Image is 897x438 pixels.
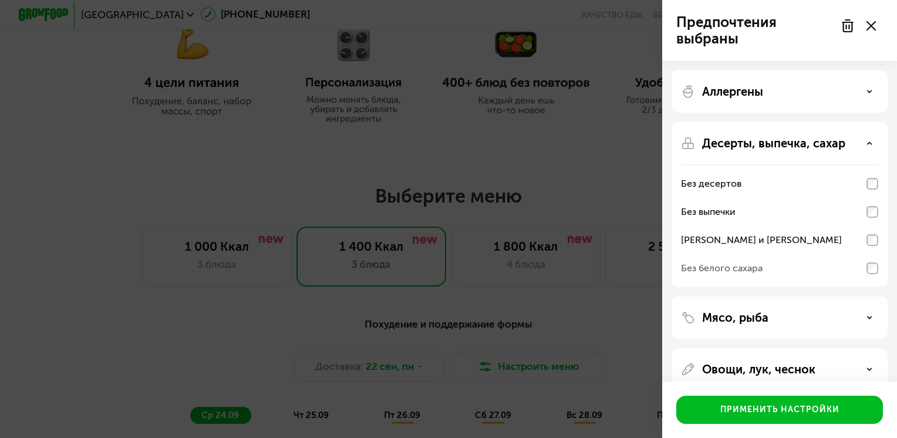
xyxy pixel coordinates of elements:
div: Без выпечки [681,205,736,219]
div: [PERSON_NAME] и [PERSON_NAME] [681,233,842,247]
div: Применить настройки [720,404,839,416]
p: Мясо, рыба [702,311,768,325]
p: Десерты, выпечка, сахар [702,136,845,150]
p: Предпочтения выбраны [676,14,834,47]
button: Применить настройки [676,396,883,424]
p: Аллергены [702,85,763,99]
div: Без белого сахара [681,261,763,275]
p: Овощи, лук, чеснок [702,362,815,376]
div: Без десертов [681,177,741,191]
